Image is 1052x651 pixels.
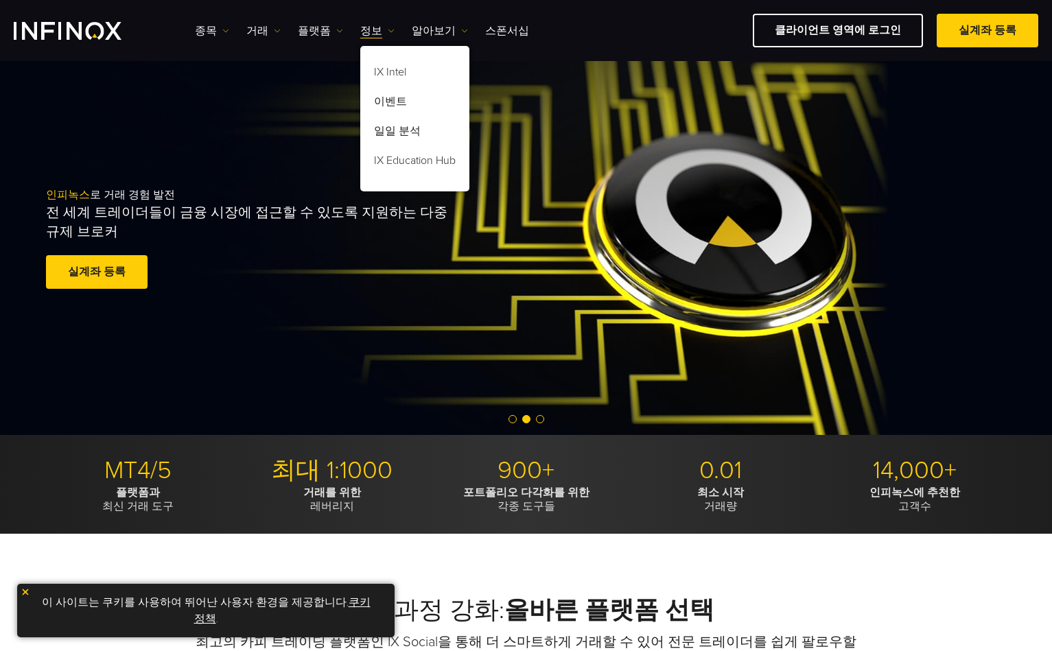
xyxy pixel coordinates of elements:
p: 최신 거래 도구 [46,486,230,513]
p: 14,000+ [823,455,1007,486]
p: 각종 도구들 [434,486,618,513]
strong: 포트폴리오 다각화를 위한 [463,486,589,499]
span: Go to slide 2 [522,415,530,423]
a: 거래 [246,23,281,39]
p: 레버리지 [240,486,424,513]
img: yellow close icon [21,587,30,597]
p: 전 세계 트레이더들이 금융 시장에 접근할 수 있도록 지원하는 다중 규제 브로커 [46,203,454,241]
p: 900+ [434,455,618,486]
a: 실계좌 등록 [46,255,148,289]
a: INFINOX Logo [14,22,154,40]
a: 이벤트 [360,89,469,119]
span: Go to slide 3 [536,415,544,423]
a: 플랫폼 [298,23,343,39]
strong: 올바른 플랫폼 선택 [504,595,714,625]
p: 거래량 [629,486,813,513]
a: 실계좌 등록 [937,14,1038,47]
p: MT4/5 [46,455,230,486]
p: 최대 1:1000 [240,455,424,486]
p: 고객수 [823,486,1007,513]
a: IX Intel [360,60,469,89]
a: 종목 [195,23,229,39]
a: 알아보기 [412,23,468,39]
a: 스폰서십 [485,23,529,39]
strong: 인피녹스에 추천한 [869,486,960,499]
strong: 최소 시작 [697,486,744,499]
p: 0.01 [629,455,813,486]
p: 이 사이트는 쿠키를 사용하여 뛰어난 사용자 환경을 제공합니다. . [24,591,388,630]
a: IX Education Hub [360,148,469,178]
a: 정보 [360,23,395,39]
a: 클라이언트 영역에 로그인 [753,14,923,47]
span: Go to slide 1 [509,415,517,423]
span: 인피녹스 [46,188,90,202]
strong: 플랫폼과 [116,486,160,499]
h2: 거래 과정 강화: [46,595,1007,626]
strong: 거래를 위한 [303,486,361,499]
a: 일일 분석 [360,119,469,148]
div: 로 거래 경험 발전 [46,166,555,314]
